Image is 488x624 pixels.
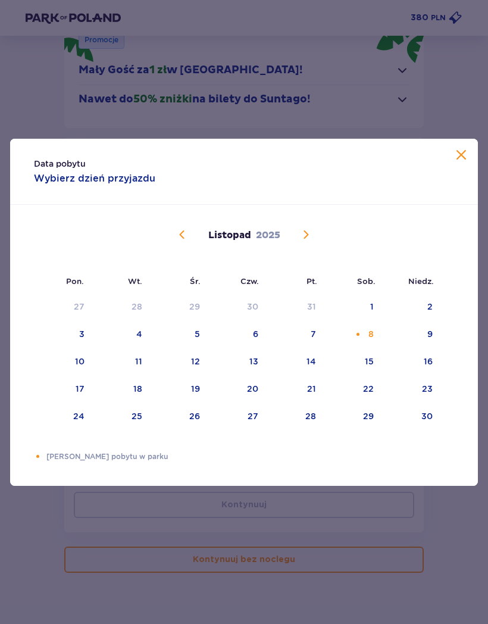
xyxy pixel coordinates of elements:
div: 30 [247,301,258,313]
div: 18 [133,383,142,395]
td: 24 [34,404,93,430]
td: 27 [34,294,93,320]
td: 20 [208,376,267,403]
td: 1 [324,294,382,320]
p: 2025 [256,229,280,242]
button: Zamknij [454,148,468,163]
td: 30 [382,404,441,430]
td: 16 [382,349,441,375]
td: 14 [267,349,324,375]
small: Śr. [190,276,201,286]
td: 17 [34,376,93,403]
td: 11 [93,349,151,375]
div: 2 [427,301,433,313]
div: 15 [365,355,374,367]
td: 12 [151,349,208,375]
p: Wybierz dzień przyjazdu [34,172,155,185]
div: 19 [191,383,200,395]
button: Poprzedni miesiąc [175,227,189,242]
div: 4 [136,328,142,340]
div: 20 [247,383,258,395]
td: 29 [324,404,382,430]
td: 15 [324,349,382,375]
td: 30 [208,294,267,320]
div: 11 [135,355,142,367]
p: Data pobytu [34,158,86,170]
small: Czw. [240,276,259,286]
small: Pt. [306,276,317,286]
div: 31 [307,301,316,313]
p: [PERSON_NAME] pobytu w parku [46,451,454,462]
td: 19 [151,376,208,403]
td: 25 [93,404,151,430]
div: 17 [76,383,85,395]
td: 3 [34,322,93,348]
div: 22 [363,383,374,395]
div: Pomarańczowa kropka [354,330,362,338]
td: 27 [208,404,267,430]
div: 12 [191,355,200,367]
div: 25 [132,410,142,422]
small: Wt. [128,276,142,286]
td: 26 [151,404,208,430]
td: 4 [93,322,151,348]
div: 13 [249,355,258,367]
td: 8 [324,322,382,348]
div: 28 [132,301,142,313]
div: Pomarańczowa kropka [34,453,42,460]
td: 28 [267,404,324,430]
div: 16 [424,355,433,367]
div: 26 [189,410,200,422]
p: Listopad [208,229,251,242]
small: Pon. [66,276,84,286]
small: Niedz. [408,276,434,286]
td: 7 [267,322,324,348]
td: 6 [208,322,267,348]
div: 29 [363,410,374,422]
td: 13 [208,349,267,375]
div: 30 [421,410,433,422]
td: 28 [93,294,151,320]
small: Sob. [357,276,376,286]
td: 5 [151,322,208,348]
div: 3 [79,328,85,340]
div: 8 [368,328,374,340]
div: 9 [427,328,433,340]
td: 10 [34,349,93,375]
div: 29 [189,301,200,313]
div: 27 [74,301,85,313]
td: 29 [151,294,208,320]
div: 6 [253,328,258,340]
div: 10 [75,355,85,367]
td: 9 [382,322,441,348]
div: 5 [195,328,200,340]
button: Następny miesiąc [299,227,313,242]
div: 1 [370,301,374,313]
td: 23 [382,376,441,403]
div: 7 [311,328,316,340]
div: 24 [73,410,85,422]
div: 28 [305,410,316,422]
td: 22 [324,376,382,403]
td: 18 [93,376,151,403]
div: 27 [248,410,258,422]
div: 21 [307,383,316,395]
td: 2 [382,294,441,320]
div: 14 [306,355,316,367]
td: 31 [267,294,324,320]
div: 23 [422,383,433,395]
td: 21 [267,376,324,403]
